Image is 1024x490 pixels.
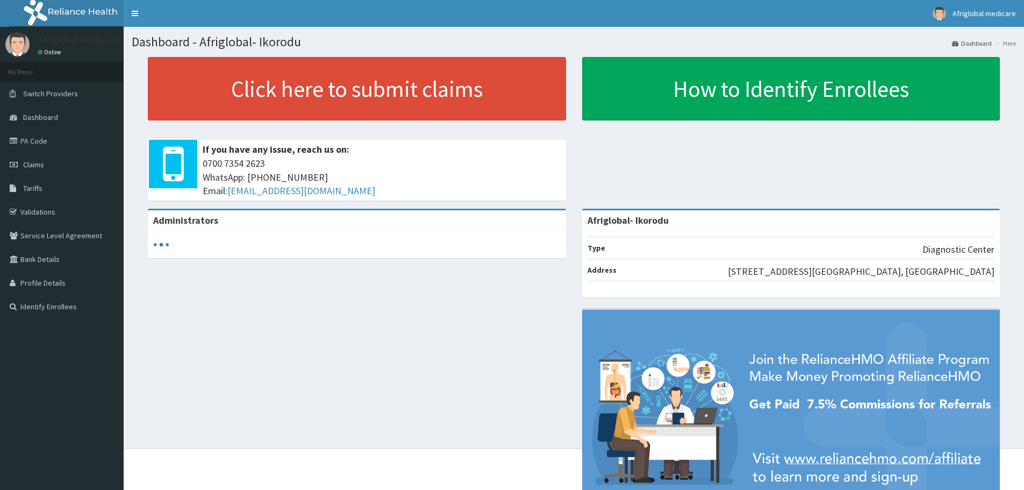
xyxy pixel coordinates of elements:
[153,237,169,253] svg: audio-loading
[227,184,375,197] a: [EMAIL_ADDRESS][DOMAIN_NAME]
[588,243,605,253] b: Type
[922,243,994,257] p: Diagnostic Center
[952,39,992,48] a: Dashboard
[5,32,30,56] img: User Image
[38,35,119,45] p: Afriglobal medicare
[588,265,617,275] b: Address
[203,143,349,155] b: If you have any issue, reach us on:
[132,35,1016,49] h1: Dashboard - Afriglobal- Ikorodu
[203,157,561,198] span: 0700 7354 2623 WhatsApp: [PHONE_NUMBER] Email:
[582,57,1000,120] a: How to Identify Enrollees
[23,183,42,193] span: Tariffs
[23,160,44,169] span: Claims
[728,265,994,279] p: [STREET_ADDRESS][GEOGRAPHIC_DATA], [GEOGRAPHIC_DATA]
[148,57,566,120] a: Click here to submit claims
[953,9,1016,18] span: Afriglobal medicare
[993,39,1016,48] li: Here
[933,7,946,20] img: User Image
[38,48,63,56] a: Online
[588,214,669,226] strong: Afriglobal- Ikorodu
[23,89,78,98] span: Switch Providers
[23,112,58,122] span: Dashboard
[153,214,218,226] b: Administrators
